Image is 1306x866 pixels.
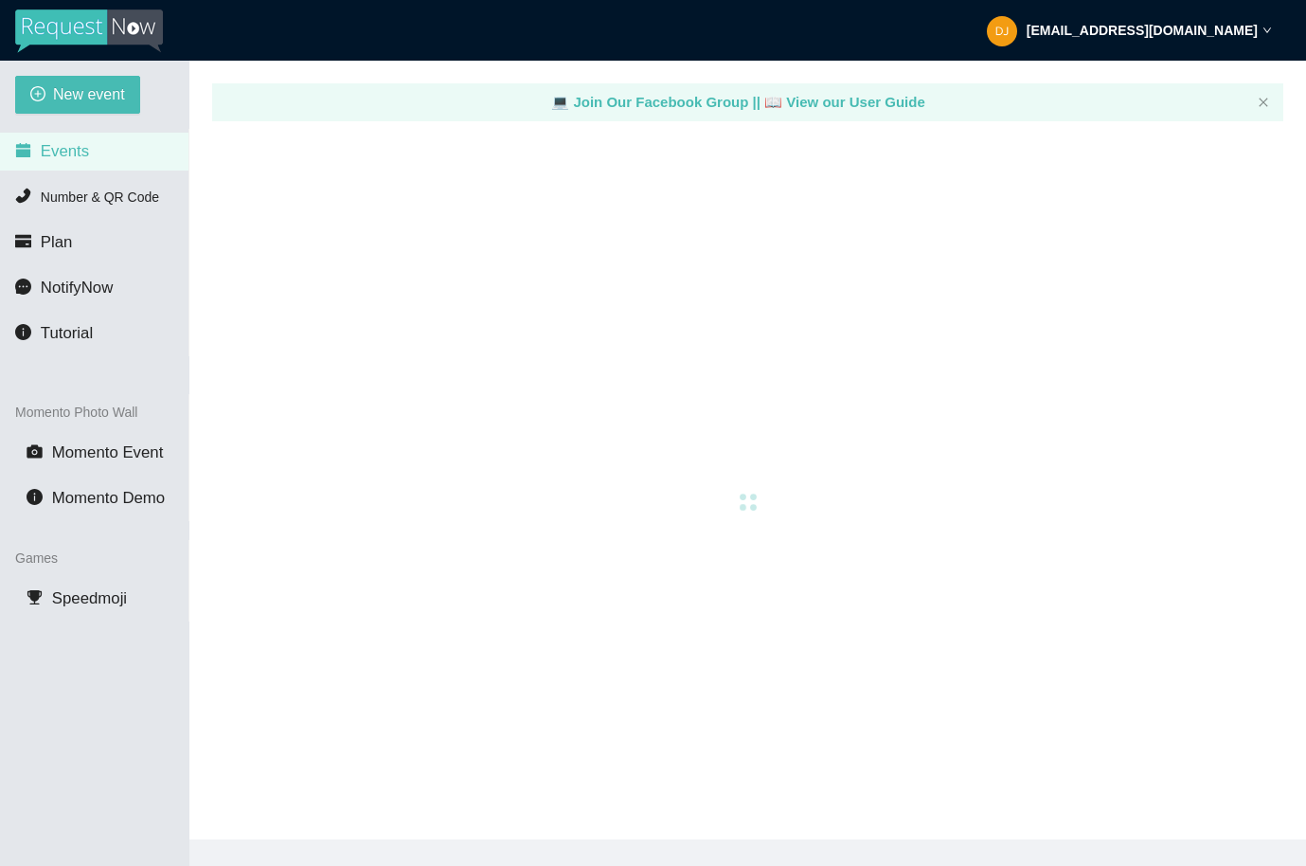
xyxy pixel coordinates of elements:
[1258,97,1269,109] button: close
[764,94,782,110] span: laptop
[15,188,31,204] span: phone
[41,142,89,160] span: Events
[41,233,73,251] span: Plan
[15,9,163,53] img: RequestNow
[41,189,159,205] span: Number & QR Code
[1027,23,1258,38] strong: [EMAIL_ADDRESS][DOMAIN_NAME]
[1258,97,1269,108] span: close
[52,443,164,461] span: Momento Event
[52,489,165,507] span: Momento Demo
[15,233,31,249] span: credit-card
[15,76,140,114] button: plus-circleNew event
[551,94,569,110] span: laptop
[551,94,764,110] a: laptop Join Our Facebook Group ||
[987,16,1017,46] img: 1888ceddb938043c24f00366dbc084e2
[41,324,93,342] span: Tutorial
[27,443,43,460] span: camera
[30,86,45,104] span: plus-circle
[15,279,31,295] span: message
[53,82,125,106] span: New event
[15,324,31,340] span: info-circle
[41,279,113,297] span: NotifyNow
[15,142,31,158] span: calendar
[52,589,127,607] span: Speedmoji
[27,489,43,505] span: info-circle
[27,589,43,605] span: trophy
[1262,26,1272,35] span: down
[764,94,925,110] a: laptop View our User Guide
